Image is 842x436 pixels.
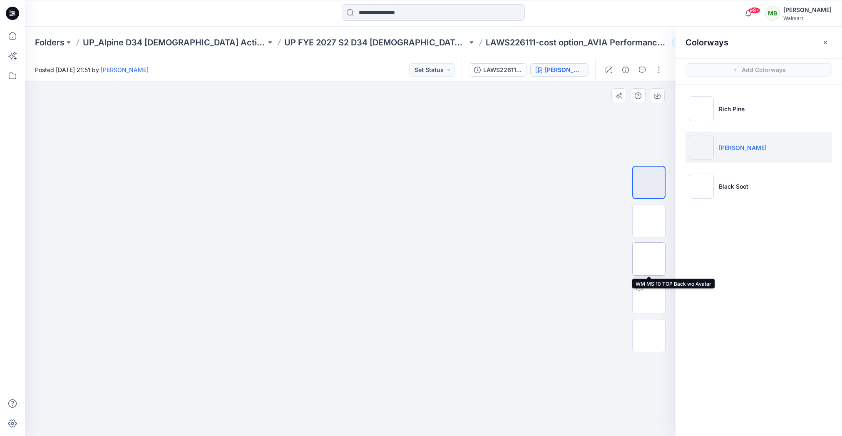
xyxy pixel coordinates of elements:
[783,15,832,21] div: Walmart
[619,63,632,77] button: Details
[284,37,467,48] a: UP FYE 2027 S2 D34 [DEMOGRAPHIC_DATA] Active Alpine
[748,7,760,14] span: 99+
[530,63,589,77] button: [PERSON_NAME]
[719,143,767,152] p: [PERSON_NAME]
[783,5,832,15] div: [PERSON_NAME]
[689,135,714,160] img: Vivid White
[101,66,149,73] a: [PERSON_NAME]
[469,63,527,77] button: LAWS226111-cost option_AVIA Performance Tennis Dress
[689,174,714,199] img: Black Soot
[35,37,65,48] a: Folders
[765,6,780,21] div: MB
[672,37,699,48] button: 49
[486,37,669,48] p: LAWS226111-cost option_AVIA Performance Tennis Dress
[719,105,745,113] p: Rich Pine
[545,65,583,75] div: [PERSON_NAME]
[719,182,748,191] p: Black Soot
[689,96,714,121] img: Rich Pine
[483,65,522,75] div: LAWS226111-cost option_AVIA Performance Tennis Dress
[686,37,728,47] h2: Colorways
[35,65,149,74] span: Posted [DATE] 21:51 by
[83,37,266,48] a: UP_Alpine D34 [DEMOGRAPHIC_DATA] Active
